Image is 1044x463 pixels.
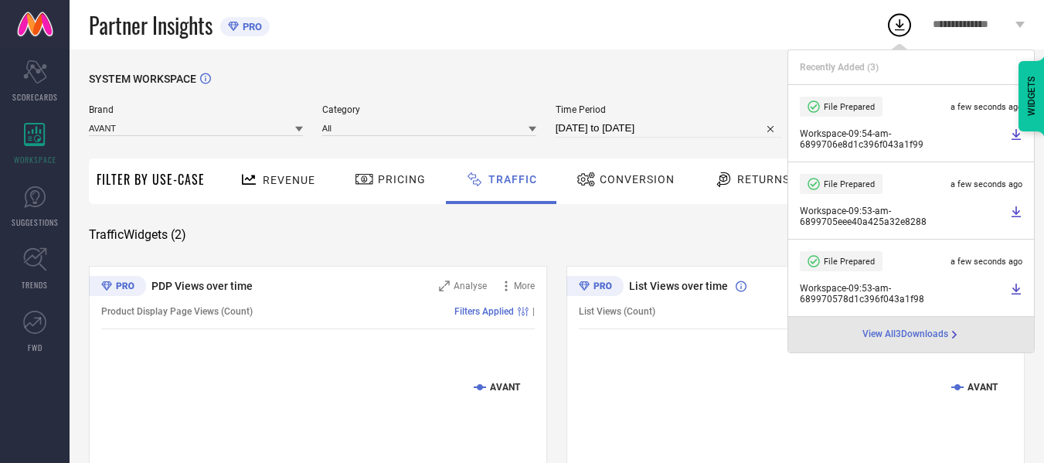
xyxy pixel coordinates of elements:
span: FWD [28,342,43,353]
text: AVANT [490,382,521,393]
svg: Zoom [439,281,450,291]
a: Download [1010,206,1022,227]
span: Filter By Use-Case [97,170,205,189]
span: Product Display Page Views (Count) [101,306,253,317]
span: Brand [89,104,303,115]
span: TRENDS [22,279,48,291]
span: List Views (Count) [579,306,655,317]
span: File Prepared [824,257,875,267]
span: PDP Views over time [151,280,253,292]
div: Premium [89,276,146,299]
div: Open download page [862,329,961,341]
span: Conversion [600,173,675,186]
span: Traffic Widgets ( 2 ) [89,227,186,243]
span: a few seconds ago [950,179,1022,189]
span: SYSTEM WORKSPACE [89,73,196,85]
div: Open download list [886,11,913,39]
span: Filters Applied [454,306,514,317]
a: Download [1010,283,1022,305]
span: SCORECARDS [12,91,58,103]
span: Recently Added ( 3 ) [800,62,879,73]
span: Time Period [556,104,782,115]
span: WORKSPACE [14,154,56,165]
span: Category [322,104,536,115]
span: Workspace - 09:54-am - 6899706e8d1c396f043a1f99 [800,128,1006,150]
a: View All3Downloads [862,329,961,341]
span: SUGGESTIONS [12,216,59,228]
span: Pricing [378,173,426,186]
span: Partner Insights [89,9,213,41]
input: Select time period [556,119,782,138]
span: Analyse [454,281,487,291]
span: More [514,281,535,291]
span: a few seconds ago [950,102,1022,112]
span: Workspace - 09:53-am - 689970578d1c396f043a1f98 [800,283,1006,305]
span: Returns [737,173,790,186]
span: File Prepared [824,179,875,189]
text: AVANT [967,382,998,393]
span: Traffic [488,173,537,186]
span: View All 3 Downloads [862,329,948,341]
span: Workspace - 09:53-am - 6899705eee40a425a32e8288 [800,206,1006,227]
span: List Views over time [629,280,728,292]
span: File Prepared [824,102,875,112]
div: Premium [566,276,624,299]
span: Revenue [263,174,315,186]
a: Download [1010,128,1022,150]
span: PRO [239,21,262,32]
span: | [532,306,535,317]
span: a few seconds ago [950,257,1022,267]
